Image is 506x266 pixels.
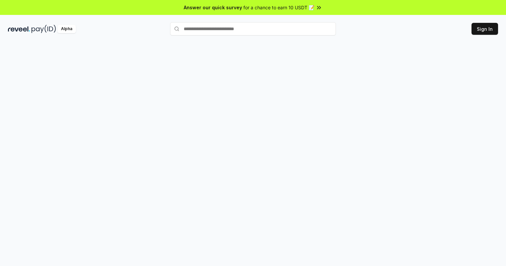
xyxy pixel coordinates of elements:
img: pay_id [32,25,56,33]
button: Sign In [472,23,498,35]
span: Answer our quick survey [184,4,242,11]
span: for a chance to earn 10 USDT 📝 [243,4,314,11]
img: reveel_dark [8,25,30,33]
div: Alpha [57,25,76,33]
